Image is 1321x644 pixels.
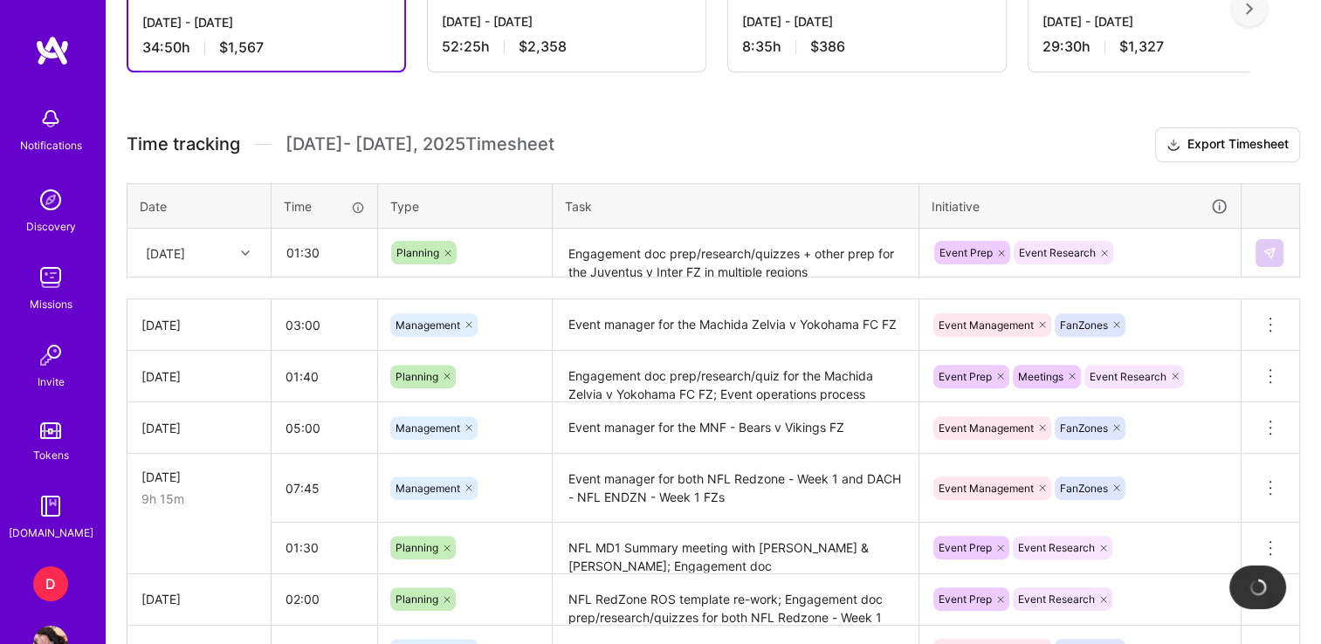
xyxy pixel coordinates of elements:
[29,566,72,601] a: D
[9,524,93,542] div: [DOMAIN_NAME]
[272,405,377,451] input: HH:MM
[272,353,377,400] input: HH:MM
[219,38,264,57] span: $1,567
[33,182,68,217] img: discovery
[554,404,917,452] textarea: Event manager for the MNF - Bears v Vikings FZ
[1018,370,1063,383] span: Meetings
[38,373,65,391] div: Invite
[1166,136,1180,154] i: icon Download
[1119,38,1164,56] span: $1,327
[26,217,76,236] div: Discovery
[554,576,917,624] textarea: NFL RedZone ROS template re-work; Engagement doc prep/research/quizzes for both NFL Redzone - Wee...
[141,367,257,386] div: [DATE]
[1249,579,1267,596] img: loading
[939,319,1034,332] span: Event Management
[396,593,438,606] span: Planning
[932,196,1228,216] div: Initiative
[1256,239,1285,267] div: null
[1090,370,1166,383] span: Event Research
[939,246,993,259] span: Event Prep
[40,422,61,439] img: tokens
[554,230,917,277] textarea: Engagement doc prep/research/quizzes + other prep for the Juventus v Inter FZ in multiple regions...
[1042,38,1292,56] div: 29:30 h
[810,38,845,56] span: $386
[742,38,992,56] div: 8:35 h
[142,38,390,57] div: 34:50 h
[939,541,992,554] span: Event Prep
[396,482,460,495] span: Management
[553,183,919,229] th: Task
[519,38,567,56] span: $2,358
[1060,421,1108,435] span: FanZones
[33,566,68,601] div: D
[1019,246,1096,259] span: Event Research
[35,35,70,66] img: logo
[378,183,553,229] th: Type
[141,490,257,508] div: 9h 15m
[442,12,691,31] div: [DATE] - [DATE]
[396,370,438,383] span: Planning
[1018,541,1095,554] span: Event Research
[33,260,68,295] img: teamwork
[33,101,68,136] img: bell
[1263,246,1276,260] img: Submit
[442,38,691,56] div: 52:25 h
[396,246,439,259] span: Planning
[396,541,438,554] span: Planning
[396,319,460,332] span: Management
[284,197,365,216] div: Time
[939,421,1034,435] span: Event Management
[141,316,257,334] div: [DATE]
[554,524,917,572] textarea: NFL MD1 Summary meeting with [PERSON_NAME] & [PERSON_NAME]; Engagement doc prep/research/quizzes ...
[146,243,185,262] div: [DATE]
[742,12,992,31] div: [DATE] - [DATE]
[939,482,1034,495] span: Event Management
[396,421,460,435] span: Management
[127,134,240,155] span: Time tracking
[272,576,377,622] input: HH:MM
[939,370,992,383] span: Event Prep
[554,301,917,349] textarea: Event manager for the Machida Zelvia v Yokohama FC FZ
[33,338,68,373] img: Invite
[554,353,917,401] textarea: Engagement doc prep/research/quiz for the Machida Zelvia v Yokohama FC FZ; Event operations proce...
[272,465,377,511] input: HH:MM
[554,456,917,521] textarea: Event manager for both NFL Redzone - Week 1 and DACH - NFL ENDZN - Week 1 FZs
[1060,319,1108,332] span: FanZones
[30,295,72,313] div: Missions
[1018,593,1095,606] span: Event Research
[1246,3,1253,15] img: right
[939,593,992,606] span: Event Prep
[33,489,68,524] img: guide book
[141,468,257,486] div: [DATE]
[1060,482,1108,495] span: FanZones
[142,13,390,31] div: [DATE] - [DATE]
[1155,127,1300,162] button: Export Timesheet
[272,302,377,348] input: HH:MM
[241,249,250,257] i: icon Chevron
[272,230,376,276] input: HH:MM
[33,446,69,464] div: Tokens
[286,134,554,155] span: [DATE] - [DATE] , 2025 Timesheet
[1042,12,1292,31] div: [DATE] - [DATE]
[141,590,257,608] div: [DATE]
[20,136,82,154] div: Notifications
[272,524,377,571] input: HH:MM
[141,419,257,437] div: [DATE]
[127,183,272,229] th: Date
